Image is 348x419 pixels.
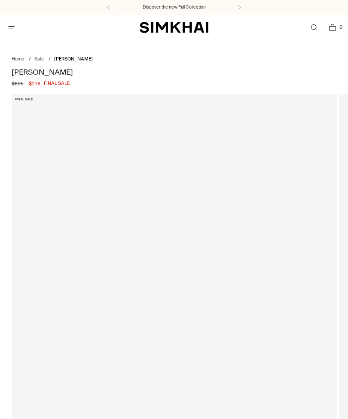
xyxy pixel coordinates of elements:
[12,56,337,63] nav: breadcrumbs
[140,21,208,34] a: SIMKHAI
[34,56,44,62] a: Sale
[49,56,51,63] div: /
[12,80,24,87] s: $695
[337,23,345,31] span: 0
[7,386,86,412] iframe: Sign Up via Text for Offers
[143,4,206,11] a: Discover the new Fall Collection
[12,56,24,62] a: Home
[12,68,337,76] h1: [PERSON_NAME]
[305,19,323,36] a: Open search modal
[3,19,20,36] button: Open menu modal
[324,19,341,36] a: Open cart modal
[29,56,31,63] div: /
[54,56,93,62] span: [PERSON_NAME]
[29,80,40,87] span: $278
